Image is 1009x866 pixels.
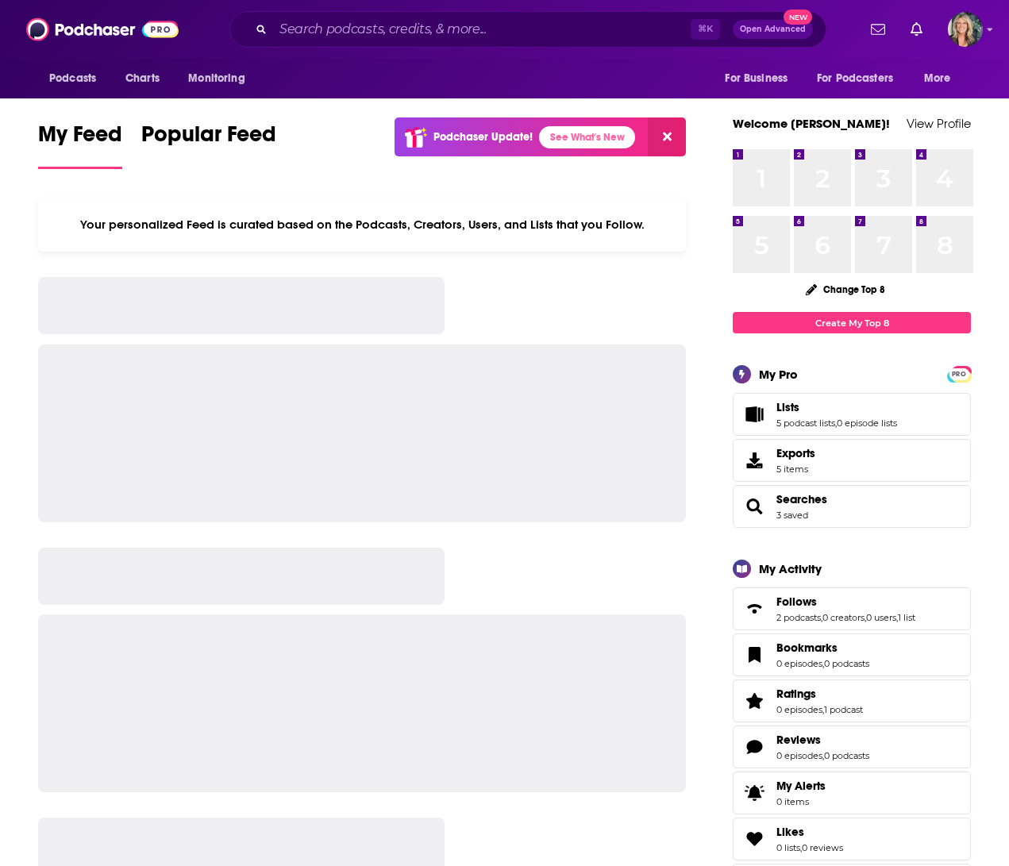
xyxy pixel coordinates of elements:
[898,612,915,623] a: 1 list
[776,446,815,460] span: Exports
[865,612,866,623] span: ,
[433,130,533,144] p: Podchaser Update!
[49,67,96,90] span: Podcasts
[776,825,804,839] span: Likes
[949,368,969,380] span: PRO
[733,485,971,528] span: Searches
[26,14,179,44] img: Podchaser - Follow, Share and Rate Podcasts
[177,64,265,94] button: open menu
[776,400,897,414] a: Lists
[733,772,971,814] a: My Alerts
[817,67,893,90] span: For Podcasters
[733,726,971,768] span: Reviews
[948,12,983,47] span: Logged in as lisa.beech
[733,20,813,39] button: Open AdvancedNew
[776,750,822,761] a: 0 episodes
[796,279,895,299] button: Change Top 8
[115,64,169,94] a: Charts
[822,658,824,669] span: ,
[738,495,770,518] a: Searches
[539,126,635,148] a: See What's New
[738,736,770,758] a: Reviews
[714,64,807,94] button: open menu
[733,439,971,482] a: Exports
[725,67,788,90] span: For Business
[776,779,826,793] span: My Alerts
[691,19,720,40] span: ⌘ K
[776,510,808,521] a: 3 saved
[865,16,892,43] a: Show notifications dropdown
[141,121,276,157] span: Popular Feed
[776,418,835,429] a: 5 podcast lists
[949,368,969,379] a: PRO
[776,612,821,623] a: 2 podcasts
[738,449,770,471] span: Exports
[38,121,122,157] span: My Feed
[776,595,817,609] span: Follows
[807,64,916,94] button: open menu
[776,842,800,853] a: 0 lists
[38,64,117,94] button: open menu
[821,612,822,623] span: ,
[824,750,869,761] a: 0 podcasts
[948,12,983,47] img: User Profile
[776,400,799,414] span: Lists
[948,12,983,47] button: Show profile menu
[924,67,951,90] span: More
[822,704,824,715] span: ,
[776,704,822,715] a: 0 episodes
[733,587,971,630] span: Follows
[776,687,863,701] a: Ratings
[273,17,691,42] input: Search podcasts, credits, & more...
[776,796,826,807] span: 0 items
[784,10,812,25] span: New
[776,595,915,609] a: Follows
[776,492,827,506] a: Searches
[738,598,770,620] a: Follows
[776,464,815,475] span: 5 items
[733,393,971,436] span: Lists
[776,733,869,747] a: Reviews
[759,561,822,576] div: My Activity
[733,116,890,131] a: Welcome [PERSON_NAME]!
[837,418,897,429] a: 0 episode lists
[776,733,821,747] span: Reviews
[776,641,838,655] span: Bookmarks
[738,782,770,804] span: My Alerts
[776,687,816,701] span: Ratings
[776,641,869,655] a: Bookmarks
[740,25,806,33] span: Open Advanced
[738,828,770,850] a: Likes
[907,116,971,131] a: View Profile
[835,418,837,429] span: ,
[38,121,122,169] a: My Feed
[759,367,798,382] div: My Pro
[738,690,770,712] a: Ratings
[802,842,843,853] a: 0 reviews
[822,612,865,623] a: 0 creators
[188,67,245,90] span: Monitoring
[896,612,898,623] span: ,
[229,11,826,48] div: Search podcasts, credits, & more...
[733,679,971,722] span: Ratings
[776,825,843,839] a: Likes
[913,64,971,94] button: open menu
[904,16,929,43] a: Show notifications dropdown
[141,121,276,169] a: Popular Feed
[776,658,822,669] a: 0 episodes
[866,612,896,623] a: 0 users
[738,403,770,425] a: Lists
[733,633,971,676] span: Bookmarks
[738,644,770,666] a: Bookmarks
[800,842,802,853] span: ,
[824,658,869,669] a: 0 podcasts
[125,67,160,90] span: Charts
[733,818,971,860] span: Likes
[38,198,686,252] div: Your personalized Feed is curated based on the Podcasts, Creators, Users, and Lists that you Follow.
[733,312,971,333] a: Create My Top 8
[824,704,863,715] a: 1 podcast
